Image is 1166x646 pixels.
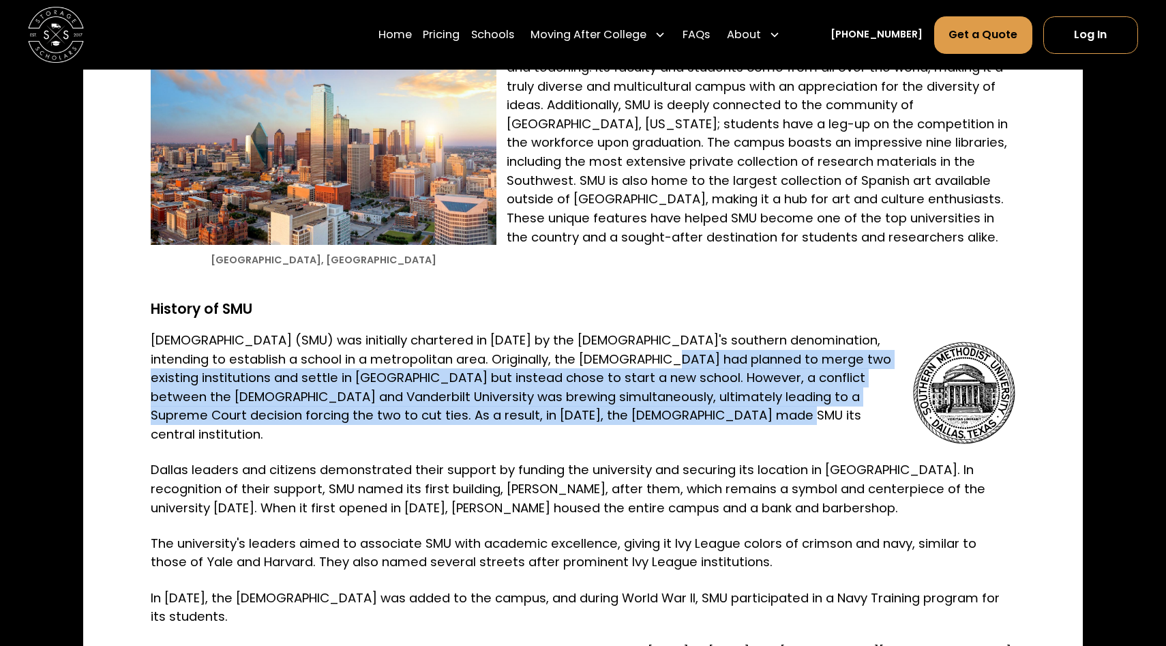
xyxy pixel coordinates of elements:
a: [PHONE_NUMBER] [831,27,923,42]
a: home [28,7,84,63]
figcaption: [GEOGRAPHIC_DATA], [GEOGRAPHIC_DATA] [151,253,497,267]
p: Dallas leaders and citizens demonstrated their support by funding the university and securing its... [151,460,1016,517]
p: The university's leaders aimed to associate SMU with academic excellence, giving it Ivy League co... [151,534,1016,572]
div: Moving After College [530,27,646,44]
a: Log In [1043,16,1138,54]
a: Home [378,16,412,55]
a: Schools [471,16,514,55]
div: Moving After College [525,16,672,55]
div: About [727,27,761,44]
a: FAQs [683,16,710,55]
a: Pricing [423,16,460,55]
div: About [721,16,786,55]
p: In [DATE], the [DEMOGRAPHIC_DATA] was added to the campus, and during World War II, SMU participa... [151,589,1016,626]
p: ‍ [151,263,1016,282]
strong: History of SMU [151,299,252,319]
p: [GEOGRAPHIC_DATA] is most well-known for its commitment to global research and teaching. Its facu... [151,39,1016,246]
p: [DEMOGRAPHIC_DATA] (SMU) was initially chartered in [DATE] by the [DEMOGRAPHIC_DATA]'s southern d... [151,331,1016,444]
a: Get a Quote [934,16,1032,54]
img: Storage Scholars main logo [28,7,84,63]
